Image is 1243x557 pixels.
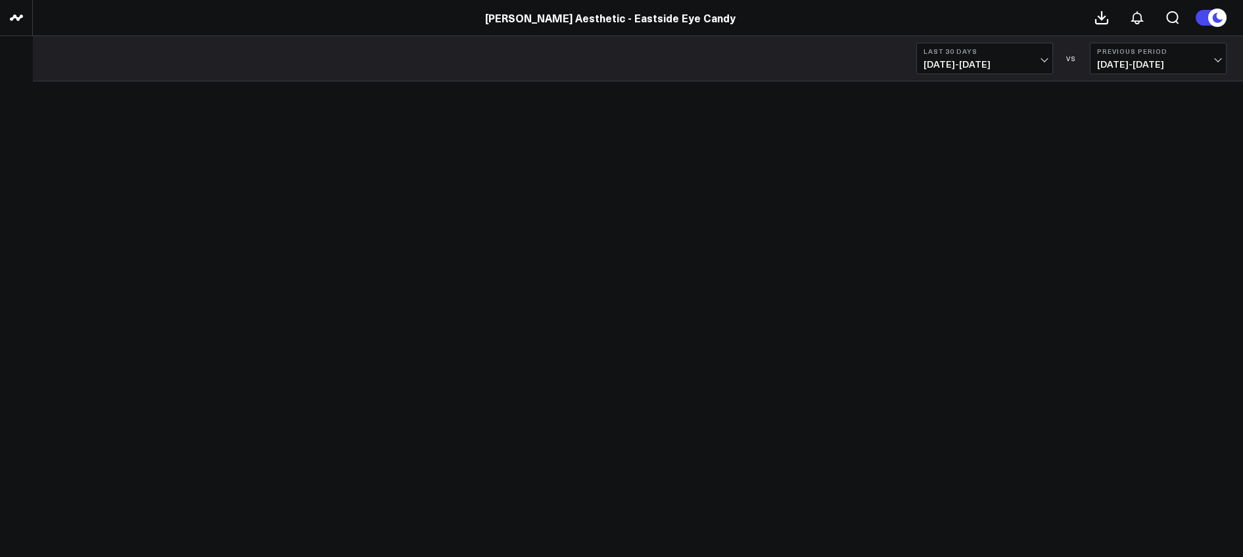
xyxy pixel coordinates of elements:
[1060,55,1083,62] div: VS
[924,59,1046,70] span: [DATE] - [DATE]
[1090,43,1227,74] button: Previous Period[DATE]-[DATE]
[1097,59,1219,70] span: [DATE] - [DATE]
[924,47,1046,55] b: Last 30 Days
[916,43,1053,74] button: Last 30 Days[DATE]-[DATE]
[1097,47,1219,55] b: Previous Period
[485,11,736,25] a: [PERSON_NAME] Aesthetic - Eastside Eye Candy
